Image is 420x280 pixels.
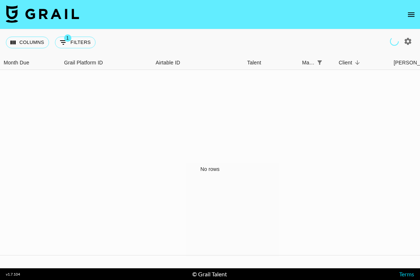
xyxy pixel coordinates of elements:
button: Show filters [55,37,96,48]
button: Show filters [315,57,325,68]
div: © Grail Talent [192,270,227,278]
div: Airtable ID [152,56,244,70]
button: Sort [352,57,363,68]
div: Client [339,56,352,70]
div: 1 active filter [315,57,325,68]
div: Manager [298,56,335,70]
button: Select columns [6,37,49,48]
button: Sort [325,57,335,68]
div: Airtable ID [156,56,180,70]
span: Refreshing managers, users, talent, clients, campaigns... [390,37,399,46]
img: Grail Talent [6,5,79,23]
div: Manager [302,56,315,70]
div: Talent [247,56,261,70]
div: v 1.7.104 [6,272,20,277]
div: Talent [244,56,298,70]
div: Grail Platform ID [60,56,152,70]
a: Terms [399,270,414,277]
div: Client [335,56,390,70]
div: Month Due [4,56,29,70]
button: open drawer [404,7,419,22]
span: 1 [64,34,71,42]
div: Grail Platform ID [64,56,103,70]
